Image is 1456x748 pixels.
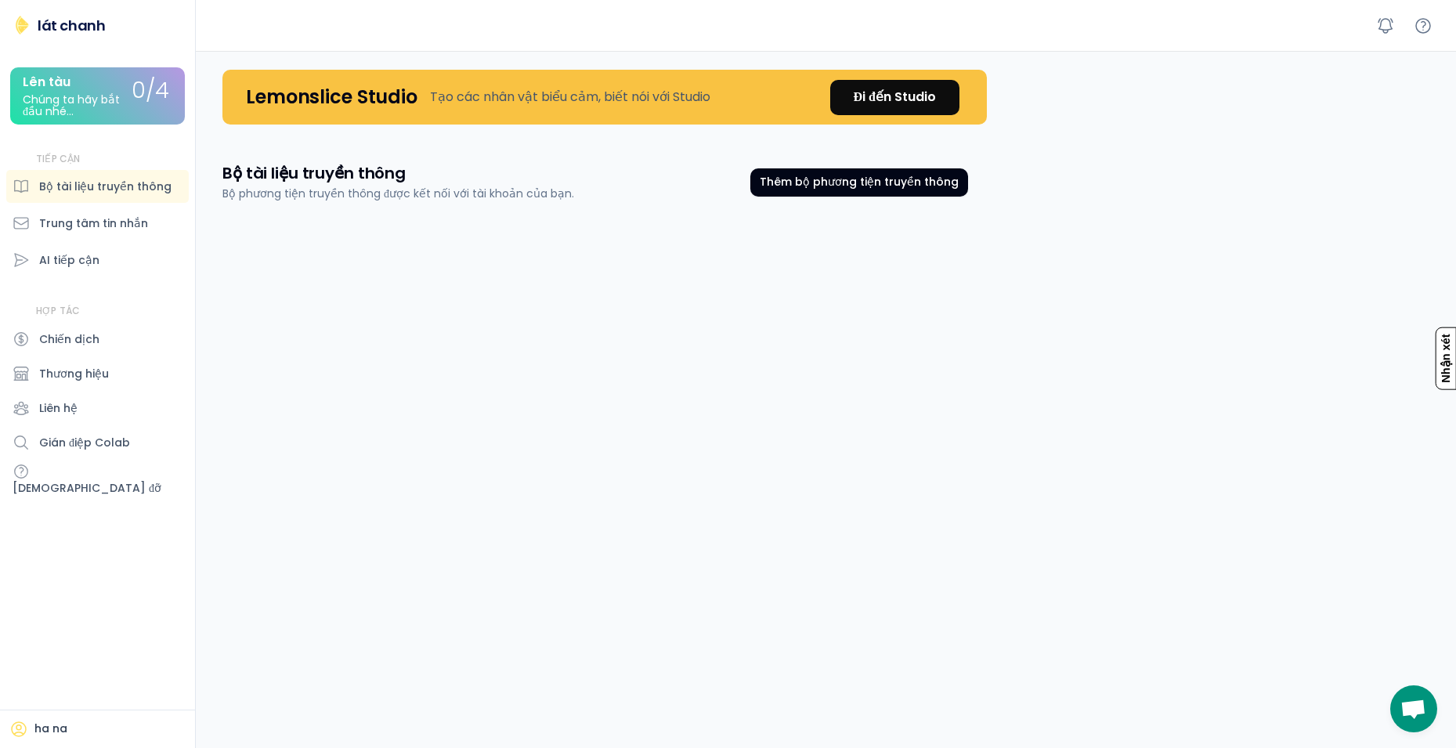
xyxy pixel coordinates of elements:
a: Mở cuộc trò chuyện [1390,685,1437,732]
button: Thêm bộ phương tiện truyền thông [750,168,968,197]
font: Chúng ta hãy bắt đầu nhé... [23,92,123,119]
font: [DEMOGRAPHIC_DATA] đỡ [13,480,161,496]
font: lát chanh [38,16,105,35]
font: 0/4 [132,75,169,106]
font: Lên tàu [23,73,70,91]
font: Thêm bộ phương tiện truyền thông [760,174,959,190]
font: Chiến dịch [39,331,99,347]
font: Trung tâm tin nhắn [39,215,148,231]
font: Thương hiệu [39,366,109,381]
font: Bộ tài liệu truyền thông [222,162,406,184]
font: AI tiếp cận [39,252,99,268]
font: Bộ tài liệu truyền thông [39,179,172,194]
font: TIẾP CẬN [36,152,81,165]
font: Bộ phương tiện truyền thông được kết nối với tài khoản của bạn. [222,186,574,201]
font: ha na [34,721,67,736]
font: Tạo các nhân vật biểu cảm, biết nói với Studio [430,88,710,106]
font: Nhận xét [1440,334,1452,383]
font: Liên hệ [39,400,78,416]
font: Gián điệp Colab [39,435,130,450]
font: Lemonslice Studio [246,84,417,110]
a: Đi đến Studio [830,80,959,115]
img: lát chanh [13,16,31,34]
font: HỢP TÁC [36,304,80,317]
font: Đi đến Studio [854,88,936,106]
